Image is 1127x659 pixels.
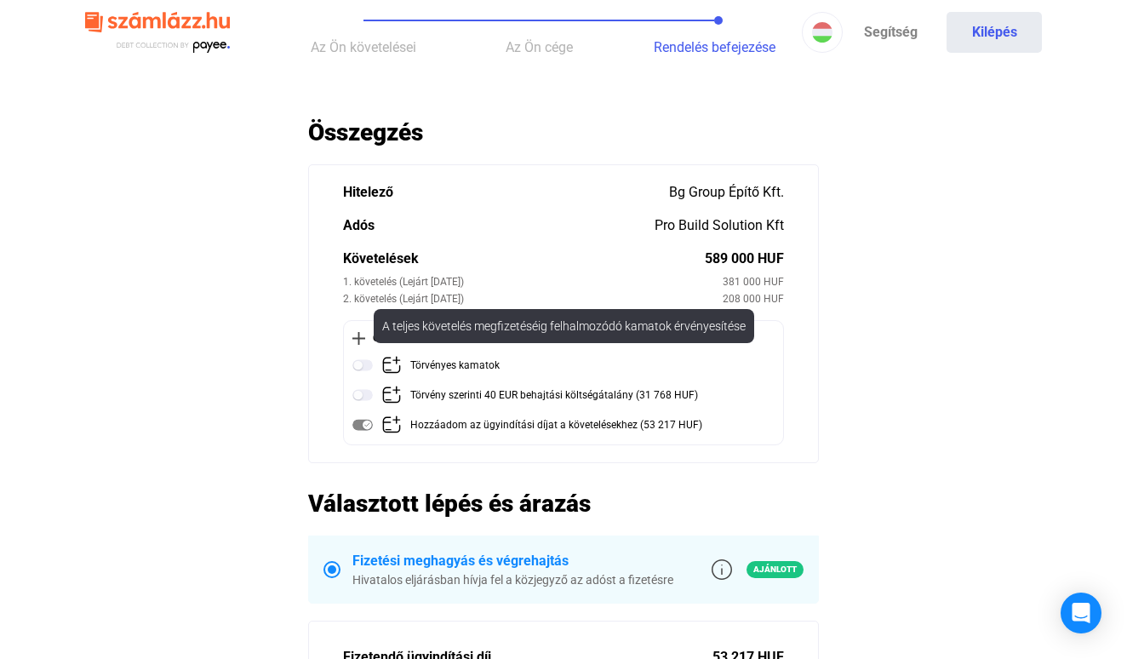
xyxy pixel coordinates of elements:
div: 208 000 HUF [723,290,784,307]
span: Az Ön követelései [311,39,416,55]
div: Hivatalos eljárásban hívja fel a közjegyző az adóst a fizetésre [352,571,673,588]
img: info-grey-outline [712,559,732,580]
div: 381 000 HUF [723,273,784,290]
div: Hitelező [343,182,669,203]
div: Hozzáadom az ügyindítási díjat a követelésekhez (53 217 HUF) [410,415,702,436]
img: add-claim [381,355,402,375]
div: 1. követelés (Lejárt [DATE]) [343,273,723,290]
a: Segítség [843,12,938,53]
img: toggle-on-disabled [352,415,373,435]
div: Pro Build Solution Kft [655,215,784,236]
div: Törvényes kamatok [410,355,500,376]
div: 589 000 HUF [705,249,784,269]
div: Követelések [343,249,705,269]
div: A teljes követelés megfizetéséig felhalmozódó kamatok érvényesítése [374,309,754,343]
div: Opcionális követelések [352,329,775,347]
div: Adós [343,215,655,236]
h2: Választott lépés és árazás [308,489,819,519]
span: Rendelés befejezése [654,39,775,55]
div: 2. követelés (Lejárt [DATE]) [343,290,723,307]
img: toggle-off [352,385,373,405]
button: Kilépés [947,12,1042,53]
img: add-claim [381,385,402,405]
div: Open Intercom Messenger [1061,593,1101,633]
h2: Összegzés [308,117,819,147]
img: szamlazzhu-logo [85,5,230,60]
button: HU [802,12,843,53]
img: toggle-off [352,355,373,375]
a: info-grey-outlineAjánlott [712,559,804,580]
div: Bg Group Építő Kft. [669,182,784,203]
img: HU [812,22,832,43]
img: add-claim [381,415,402,435]
div: Törvény szerinti 40 EUR behajtási költségátalány (31 768 HUF) [410,385,698,406]
div: Fizetési meghagyás és végrehajtás [352,551,673,571]
span: Ajánlott [747,561,804,578]
span: Az Ön cége [506,39,573,55]
img: plus-black [352,332,365,345]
